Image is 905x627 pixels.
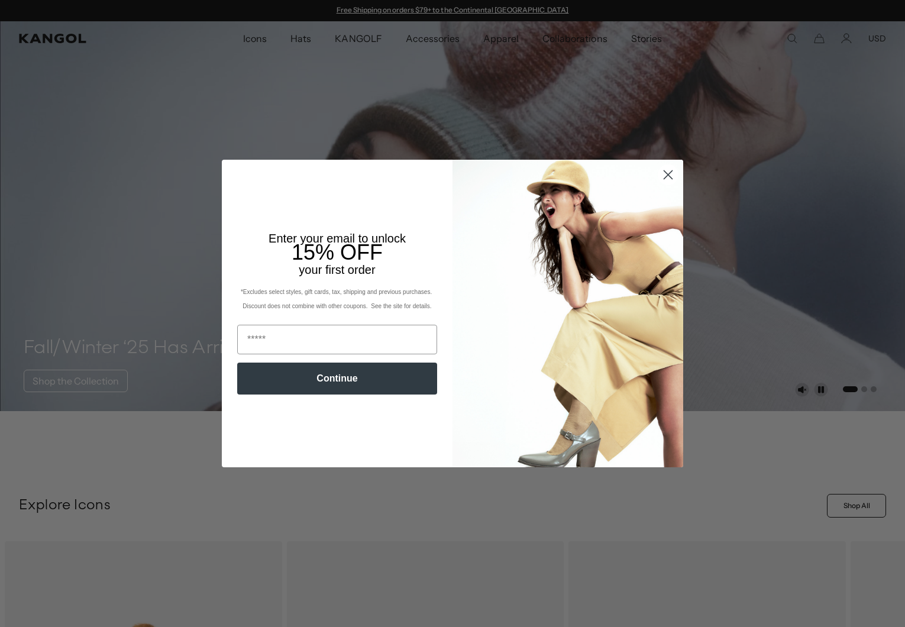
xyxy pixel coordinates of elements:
img: 93be19ad-e773-4382-80b9-c9d740c9197f.jpeg [452,160,683,467]
span: *Excludes select styles, gift cards, tax, shipping and previous purchases. Discount does not comb... [241,289,434,309]
button: Continue [237,363,437,395]
span: 15% OFF [292,240,383,264]
span: your first order [299,263,375,276]
input: Email [237,325,437,354]
span: Enter your email to unlock [269,232,406,245]
button: Close dialog [658,164,678,185]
